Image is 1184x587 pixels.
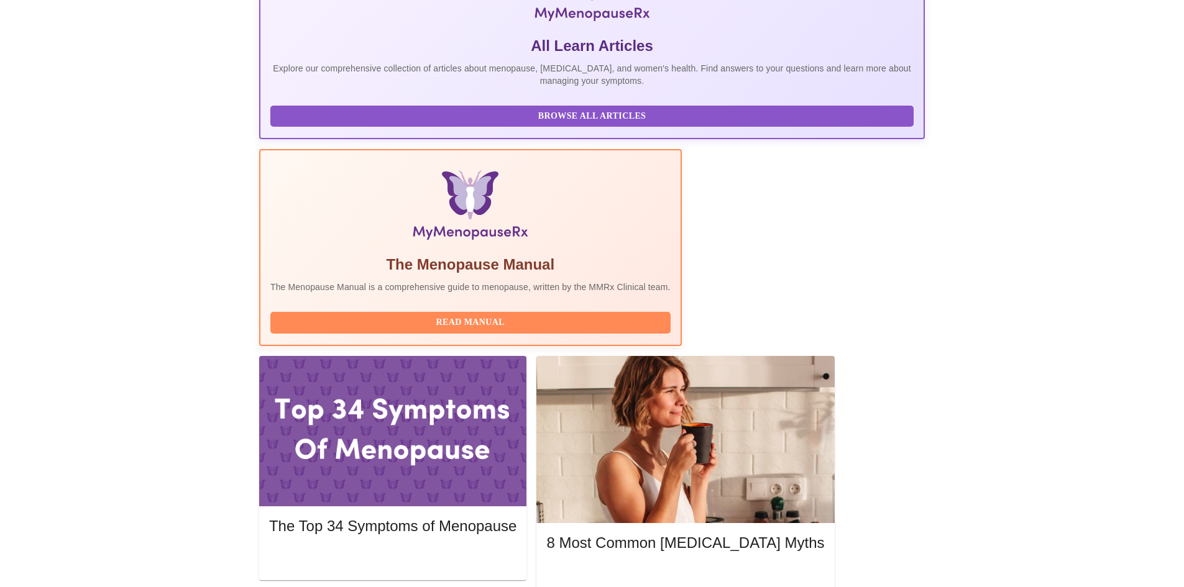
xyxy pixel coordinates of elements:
span: Read More [559,568,812,583]
a: Read Manual [270,316,674,327]
span: Read Manual [283,315,658,330]
a: Browse All Articles [270,110,917,121]
h5: 8 Most Common [MEDICAL_DATA] Myths [546,533,824,553]
button: Browse All Articles [270,106,914,127]
p: Explore our comprehensive collection of articles about menopause, [MEDICAL_DATA], and women's hea... [270,62,914,87]
span: Read More [282,550,504,566]
h5: The Menopause Manual [270,255,671,275]
span: Browse All Articles [283,109,901,124]
button: Read More [269,547,516,569]
a: Read More [269,552,520,562]
p: The Menopause Manual is a comprehensive guide to menopause, written by the MMRx Clinical team. [270,281,671,293]
h5: All Learn Articles [270,36,914,56]
button: Read Manual [270,312,671,334]
a: Read More [546,569,827,580]
img: Menopause Manual [334,170,607,245]
button: Read More [546,565,824,586]
h5: The Top 34 Symptoms of Menopause [269,516,516,536]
